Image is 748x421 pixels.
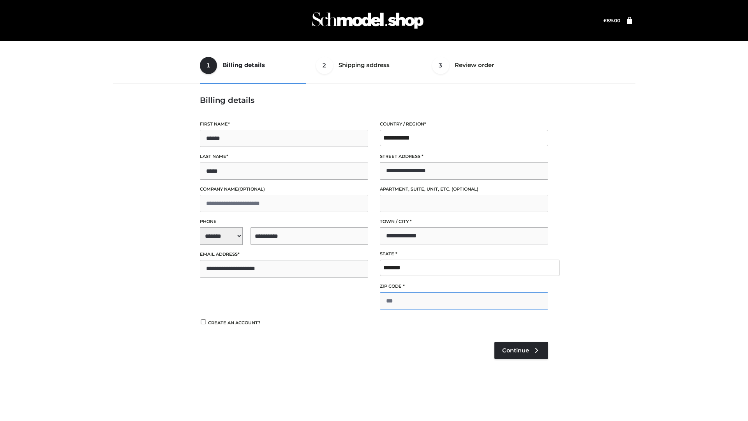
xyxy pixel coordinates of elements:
label: Phone [200,218,368,225]
span: Create an account? [208,320,261,325]
a: Continue [494,342,548,359]
label: First name [200,120,368,128]
label: State [380,250,548,258]
label: Town / City [380,218,548,225]
label: Last name [200,153,368,160]
a: £89.00 [603,18,620,23]
span: £ [603,18,607,23]
bdi: 89.00 [603,18,620,23]
input: Create an account? [200,319,207,324]
label: Email address [200,251,368,258]
span: (optional) [238,186,265,192]
label: Apartment, suite, unit, etc. [380,186,548,193]
label: Company name [200,186,368,193]
label: Street address [380,153,548,160]
label: Country / Region [380,120,548,128]
img: Schmodel Admin 964 [309,5,426,36]
label: ZIP Code [380,283,548,290]
span: Continue [502,347,529,354]
h3: Billing details [200,96,548,105]
span: (optional) [452,186,478,192]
